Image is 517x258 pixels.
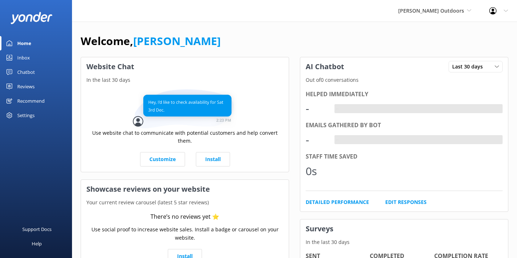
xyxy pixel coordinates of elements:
[81,32,221,50] h1: Welcome,
[17,36,31,50] div: Home
[81,180,289,199] h3: Showcase reviews on your website
[150,212,219,222] div: There’s no reviews yet ⭐
[22,222,51,236] div: Support Docs
[306,163,327,180] div: 0s
[86,226,283,242] p: Use social proof to increase website sales. Install a badge or carousel on your website.
[334,104,340,114] div: -
[385,198,427,206] a: Edit Responses
[306,121,503,130] div: Emails gathered by bot
[452,63,487,71] span: Last 30 days
[133,89,237,129] img: conversation...
[306,100,327,117] div: -
[140,152,185,166] a: Customize
[86,129,283,145] p: Use website chat to communicate with potential customers and help convert them.
[306,198,369,206] a: Detailed Performance
[11,12,52,24] img: yonder-white-logo.png
[17,50,30,65] div: Inbox
[32,236,42,251] div: Help
[334,135,340,144] div: -
[17,94,45,108] div: Recommend
[81,199,289,206] p: Your current review carousel (latest 5 star reviews)
[17,65,35,79] div: Chatbot
[306,90,503,99] div: Helped immediately
[17,108,35,123] div: Settings
[17,79,35,94] div: Reviews
[196,152,230,166] a: Install
[300,57,350,76] h3: AI Chatbot
[300,76,508,84] p: Out of 0 conversations
[81,57,289,76] h3: Website Chat
[133,34,221,48] a: [PERSON_NAME]
[81,76,289,84] p: In the last 30 days
[300,238,508,246] p: In the last 30 days
[398,7,464,14] span: [PERSON_NAME] Outdoors
[306,152,503,161] div: Staff time saved
[300,219,508,238] h3: Surveys
[306,131,327,148] div: -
